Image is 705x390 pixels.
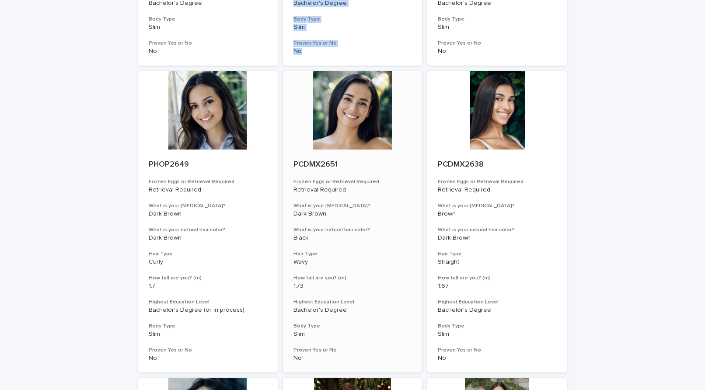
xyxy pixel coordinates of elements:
p: Straight [438,258,556,266]
h3: How tall are you? (m) [293,275,412,282]
p: Dark Brown [149,234,267,242]
p: 1.7 [149,282,267,290]
p: No [438,355,556,362]
h3: Proven Yes or No [438,347,556,354]
p: 1.73 [293,282,412,290]
p: Retrieval Required [438,186,556,194]
h3: Frozen Eggs or Retrieval Required [438,178,556,185]
h3: Highest Education Level [438,299,556,306]
p: Slim [438,24,556,31]
a: PCDMX2638Frozen Eggs or Retrieval RequiredRetrieval RequiredWhat is your [MEDICAL_DATA]?BrownWhat... [427,71,567,373]
p: Bachelor's Degree [438,306,556,314]
p: Retrieval Required [293,186,412,194]
h3: What is your natural hair color? [293,226,412,233]
h3: What is your [MEDICAL_DATA]? [149,202,267,209]
h3: Proven Yes or No [149,347,267,354]
p: Dark Brown [149,210,267,218]
p: Dark Brown [438,234,556,242]
p: No [293,355,412,362]
h3: Body Type [438,16,556,23]
h3: Body Type [149,16,267,23]
h3: What is your [MEDICAL_DATA]? [438,202,556,209]
h3: Body Type [438,323,556,330]
p: No [438,48,556,55]
p: Slim [438,331,556,338]
a: PHOP2649Frozen Eggs or Retrieval RequiredRetrieval RequiredWhat is your [MEDICAL_DATA]?Dark Brown... [138,71,278,373]
p: Brown [438,210,556,218]
p: Retrieval Required [149,186,267,194]
h3: Highest Education Level [149,299,267,306]
h3: Frozen Eggs or Retrieval Required [293,178,412,185]
a: PCDMX2651Frozen Eggs or Retrieval RequiredRetrieval RequiredWhat is your [MEDICAL_DATA]?Dark Brow... [283,71,422,373]
p: No [293,48,412,55]
h3: Proven Yes or No [438,40,556,47]
h3: Hair Type [293,251,412,258]
p: PHOP2649 [149,160,267,170]
p: Black [293,234,412,242]
p: 1.67 [438,282,556,290]
h3: Hair Type [438,251,556,258]
p: PCDMX2651 [293,160,412,170]
h3: Proven Yes or No [293,347,412,354]
h3: What is your natural hair color? [438,226,556,233]
p: Curly [149,258,267,266]
h3: Frozen Eggs or Retrieval Required [149,178,267,185]
h3: Hair Type [149,251,267,258]
h3: Proven Yes or No [149,40,267,47]
h3: Body Type [293,323,412,330]
p: Slim [293,331,412,338]
h3: Proven Yes or No [293,40,412,47]
p: Dark Brown [293,210,412,218]
h3: Body Type [149,323,267,330]
h3: What is your natural hair color? [149,226,267,233]
p: No [149,355,267,362]
p: Slim [149,331,267,338]
h3: Body Type [293,16,412,23]
p: Bachelor's Degree (or in process) [149,306,267,314]
h3: What is your [MEDICAL_DATA]? [293,202,412,209]
p: Slim [149,24,267,31]
p: Wavy [293,258,412,266]
p: PCDMX2638 [438,160,556,170]
p: No [149,48,267,55]
p: Slim [293,24,412,31]
h3: How tall are you? (m) [149,275,267,282]
p: Bachelor's Degree [293,306,412,314]
h3: Highest Education Level [293,299,412,306]
h3: How tall are you? (m) [438,275,556,282]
